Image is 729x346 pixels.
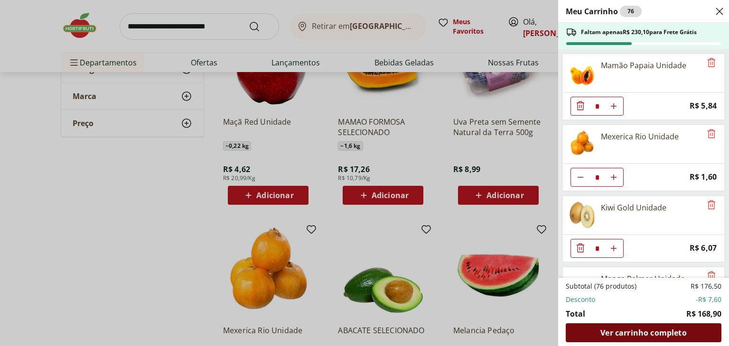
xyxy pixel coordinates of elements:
div: Mexerica Rio Unidade [601,131,679,142]
button: Diminuir Quantidade [571,97,590,116]
span: Subtotal (76 produtos) [566,282,636,291]
img: Mamão Papaia Unidade [569,60,595,86]
span: R$ 5,84 [690,100,717,112]
input: Quantidade Atual [590,168,604,186]
button: Aumentar Quantidade [604,168,623,187]
span: R$ 6,07 [690,242,717,255]
div: Kiwi Gold Unidade [601,202,666,213]
div: Mamão Papaia Unidade [601,60,686,71]
div: 76 [620,6,642,17]
button: Aumentar Quantidade [604,97,623,116]
button: Remove [706,200,717,211]
span: Total [566,308,585,319]
div: Manga Palmer Unidade [601,273,685,284]
img: Mexerica Rio Unidade [569,131,595,157]
button: Remove [706,57,717,69]
span: Desconto [566,295,595,304]
button: Aumentar Quantidade [604,239,623,258]
input: Quantidade Atual [590,97,604,115]
span: -R$ 7,60 [696,295,721,304]
button: Diminuir Quantidade [571,168,590,187]
span: R$ 1,60 [690,171,717,183]
span: R$ 168,90 [686,308,721,319]
button: Remove [706,128,717,140]
h2: Meu Carrinho [566,6,642,17]
span: Faltam apenas R$ 230,10 para Frete Grátis [581,28,697,36]
a: Ver carrinho completo [566,323,721,342]
button: Remove [706,271,717,282]
button: Diminuir Quantidade [571,239,590,258]
input: Quantidade Atual [590,239,604,257]
span: Ver carrinho completo [600,329,686,337]
img: Manga Palmer Unidade [569,273,595,300]
span: R$ 176,50 [691,282,721,291]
